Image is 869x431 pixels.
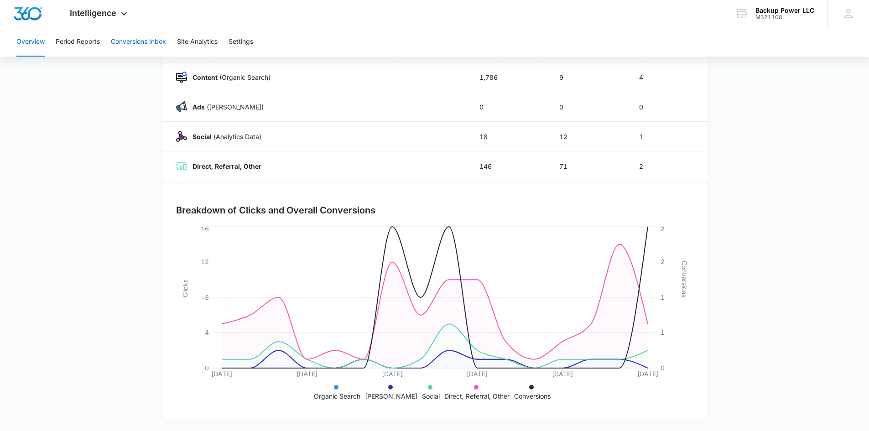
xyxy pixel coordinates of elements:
[548,122,628,151] td: 12
[176,101,187,112] img: Ads
[193,162,261,170] strong: Direct, Referral, Other
[661,225,665,233] tspan: 2
[628,92,708,122] td: 0
[628,122,708,151] td: 1
[628,151,708,181] td: 2
[661,328,665,336] tspan: 1
[296,370,317,378] tspan: [DATE]
[201,225,209,233] tspan: 16
[755,7,814,14] div: account name
[661,258,665,265] tspan: 2
[193,73,218,81] strong: Content
[176,72,187,83] img: Content
[187,73,271,82] p: (Organic Search)
[628,62,708,92] td: 4
[468,151,548,181] td: 146
[468,62,548,92] td: 1,786
[70,8,116,18] span: Intelligence
[229,27,253,57] button: Settings
[205,293,209,301] tspan: 8
[177,27,218,57] button: Site Analytics
[176,203,375,217] h3: Breakdown of Clicks and Overall Conversions
[422,391,440,401] p: Social
[187,132,261,141] p: (Analytics Data)
[193,133,212,140] strong: Social
[637,370,658,378] tspan: [DATE]
[176,131,187,142] img: Social
[365,391,417,401] p: [PERSON_NAME]
[661,364,665,372] tspan: 0
[181,280,188,297] tspan: Clicks
[381,370,402,378] tspan: [DATE]
[444,391,510,401] p: Direct, Referral, Other
[314,391,360,401] p: Organic Search
[111,27,166,57] button: Conversions Inbox
[548,151,628,181] td: 71
[201,258,209,265] tspan: 12
[468,92,548,122] td: 0
[193,103,205,111] strong: Ads
[56,27,100,57] button: Period Reports
[755,14,814,21] div: account id
[187,102,264,112] p: ([PERSON_NAME])
[661,293,665,301] tspan: 1
[548,92,628,122] td: 0
[552,370,573,378] tspan: [DATE]
[16,27,45,57] button: Overview
[468,122,548,151] td: 18
[205,328,209,336] tspan: 4
[548,62,628,92] td: 9
[514,391,551,401] p: Conversions
[205,364,209,372] tspan: 0
[681,261,688,297] tspan: Conversions
[467,370,488,378] tspan: [DATE]
[211,370,232,378] tspan: [DATE]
